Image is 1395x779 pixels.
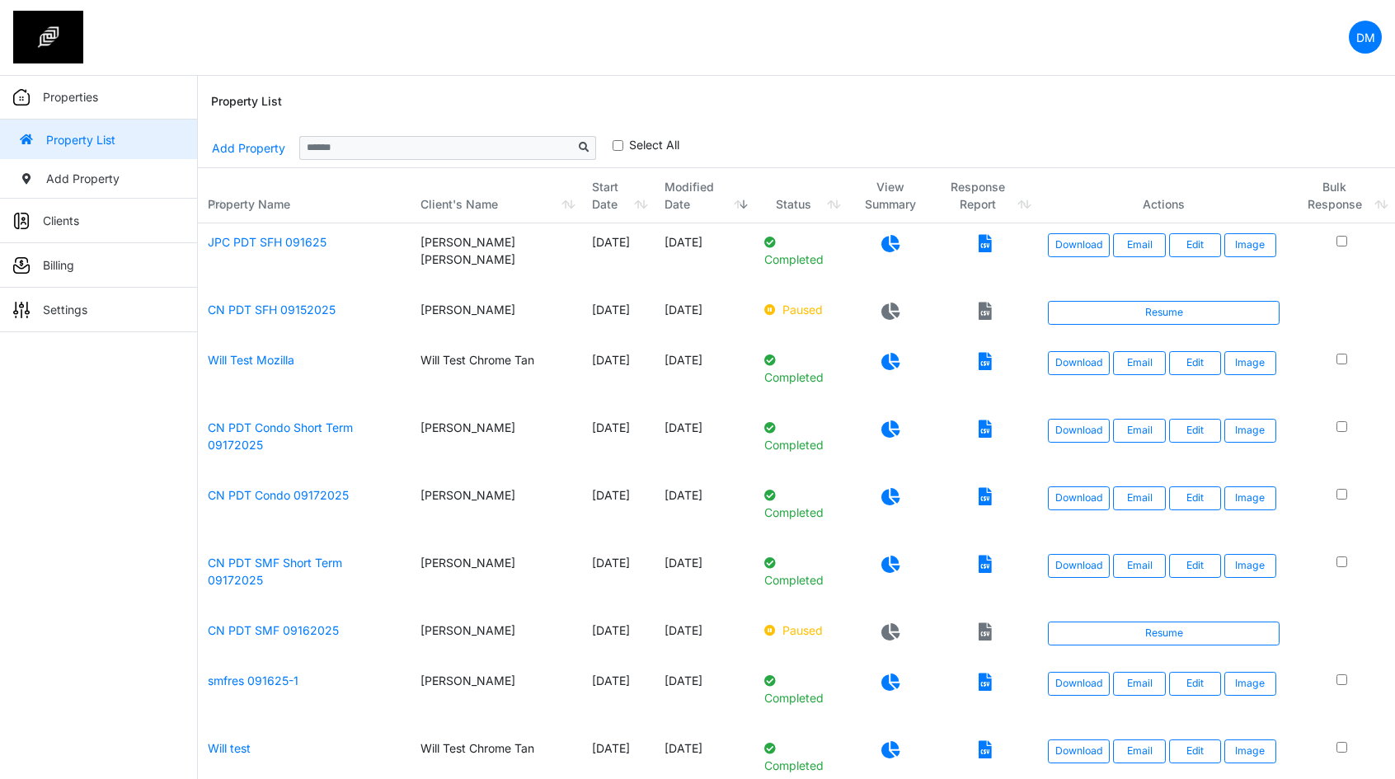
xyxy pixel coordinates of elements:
[764,672,838,706] p: Completed
[1048,301,1280,324] a: Resume
[1048,672,1110,695] a: Download
[764,233,838,268] p: Completed
[411,168,582,223] th: Client's Name: activate to sort column ascending
[655,223,754,291] td: [DATE]
[1169,419,1221,442] a: Edit
[43,301,87,318] p: Settings
[848,168,932,223] th: View Summary
[411,612,582,662] td: [PERSON_NAME]
[655,168,754,223] th: Modified Date: activate to sort column ascending
[1224,486,1276,509] button: Image
[13,213,30,229] img: sidemenu_client.png
[764,351,838,386] p: Completed
[1224,419,1276,442] button: Image
[1113,233,1165,256] button: Email
[764,739,838,774] p: Completed
[1356,29,1375,46] p: DM
[582,168,655,223] th: Start Date: activate to sort column ascending
[764,554,838,589] p: Completed
[208,353,294,367] a: Will Test Mozilla
[411,341,582,409] td: Will Test Chrome Tan
[629,136,679,153] label: Select All
[43,88,98,106] p: Properties
[933,168,1039,223] th: Response Report: activate to sort column ascending
[582,223,655,291] td: [DATE]
[1048,554,1110,577] a: Download
[582,291,655,341] td: [DATE]
[411,544,582,612] td: [PERSON_NAME]
[582,476,655,544] td: [DATE]
[582,341,655,409] td: [DATE]
[582,544,655,612] td: [DATE]
[208,235,326,249] a: JPC PDT SFH 091625
[1169,672,1221,695] a: Edit
[299,136,573,159] input: Sizing example input
[655,409,754,476] td: [DATE]
[208,488,349,502] a: CN PDT Condo 09172025
[764,622,838,639] p: Paused
[411,476,582,544] td: [PERSON_NAME]
[582,409,655,476] td: [DATE]
[13,257,30,274] img: sidemenu_billing.png
[411,662,582,730] td: [PERSON_NAME]
[754,168,848,223] th: Status: activate to sort column ascending
[1113,739,1165,763] button: Email
[655,544,754,612] td: [DATE]
[1113,351,1165,374] button: Email
[1048,739,1110,763] a: Download
[43,256,74,274] p: Billing
[1113,672,1165,695] button: Email
[582,612,655,662] td: [DATE]
[411,291,582,341] td: [PERSON_NAME]
[1113,486,1165,509] button: Email
[1169,739,1221,763] a: Edit
[211,134,286,162] a: Add Property
[1113,419,1165,442] button: Email
[208,673,298,687] a: smfres 091625-1
[411,409,582,476] td: [PERSON_NAME]
[1349,21,1382,54] a: DM
[208,556,342,587] a: CN PDT SMF Short Term 09172025
[655,476,754,544] td: [DATE]
[1048,622,1280,645] a: Resume
[1048,419,1110,442] a: Download
[1169,554,1221,577] a: Edit
[764,301,838,318] p: Paused
[1224,739,1276,763] button: Image
[655,662,754,730] td: [DATE]
[208,623,339,637] a: CN PDT SMF 09162025
[1224,351,1276,374] button: Image
[411,223,582,291] td: [PERSON_NAME] [PERSON_NAME]
[211,95,282,109] h6: Property List
[655,291,754,341] td: [DATE]
[655,341,754,409] td: [DATE]
[764,486,838,521] p: Completed
[1048,486,1110,509] a: Download
[13,89,30,106] img: sidemenu_properties.png
[1224,233,1276,256] button: Image
[582,662,655,730] td: [DATE]
[764,419,838,453] p: Completed
[655,612,754,662] td: [DATE]
[1113,554,1165,577] button: Email
[13,302,30,318] img: sidemenu_settings.png
[1289,168,1395,223] th: Bulk Response: activate to sort column ascending
[13,11,83,63] img: spp logo
[1224,672,1276,695] button: Image
[1169,486,1221,509] a: Edit
[1048,233,1110,256] a: Download
[1169,233,1221,256] a: Edit
[1169,351,1221,374] a: Edit
[1038,168,1289,223] th: Actions
[1224,554,1276,577] button: Image
[208,741,251,755] a: Will test
[1048,351,1110,374] a: Download
[198,168,411,223] th: Property Name: activate to sort column ascending
[208,303,336,317] a: CN PDT SFH 09152025
[208,420,353,452] a: CN PDT Condo Short Term 09172025
[43,212,79,229] p: Clients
